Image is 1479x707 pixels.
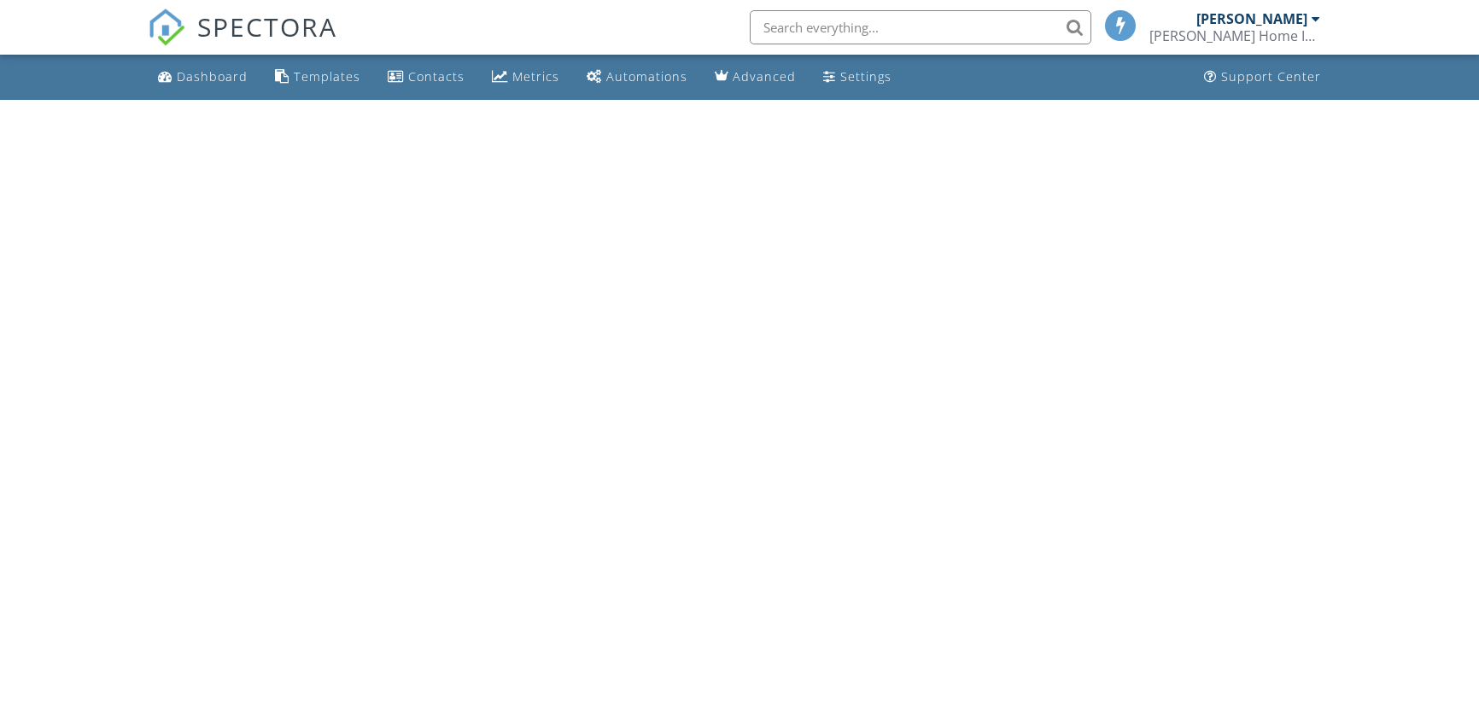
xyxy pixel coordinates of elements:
[733,68,796,85] div: Advanced
[148,23,337,59] a: SPECTORA
[606,68,687,85] div: Automations
[512,68,559,85] div: Metrics
[1221,68,1321,85] div: Support Center
[148,9,185,46] img: The Best Home Inspection Software - Spectora
[750,10,1091,44] input: Search everything...
[294,68,360,85] div: Templates
[197,9,337,44] span: SPECTORA
[1196,10,1307,27] div: [PERSON_NAME]
[840,68,891,85] div: Settings
[816,61,898,93] a: Settings
[1149,27,1320,44] div: Olivier’s Home Inspections
[151,61,254,93] a: Dashboard
[485,61,566,93] a: Metrics
[1197,61,1328,93] a: Support Center
[708,61,803,93] a: Advanced
[408,68,465,85] div: Contacts
[580,61,694,93] a: Automations (Basic)
[177,68,248,85] div: Dashboard
[268,61,367,93] a: Templates
[381,61,471,93] a: Contacts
